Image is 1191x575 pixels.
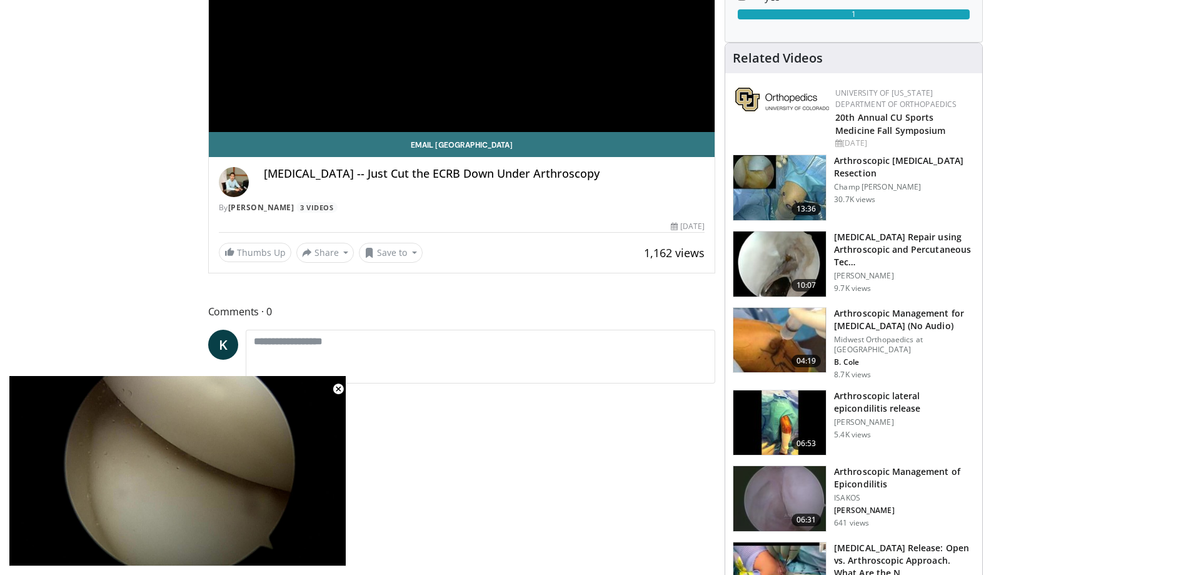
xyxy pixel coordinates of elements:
[733,308,826,373] img: 38897_0000_3.png.150x105_q85_crop-smart_upscale.jpg
[733,390,826,455] img: 284983_0000_1.png.150x105_q85_crop-smart_upscale.jpg
[733,155,826,220] img: 1004753_3.png.150x105_q85_crop-smart_upscale.jpg
[834,357,975,367] p: B. Cole
[834,493,975,503] p: ISAKOS
[738,9,970,19] div: 1
[834,506,975,516] p: [PERSON_NAME]
[834,335,975,355] p: Midwest Orthopaedics at [GEOGRAPHIC_DATA]
[834,271,975,281] p: [PERSON_NAME]
[208,303,716,320] span: Comments 0
[228,202,294,213] a: [PERSON_NAME]
[735,88,829,111] img: 355603a8-37da-49b6-856f-e00d7e9307d3.png.150x105_q85_autocrop_double_scale_upscale_version-0.2.png
[791,355,822,367] span: 04:19
[733,51,823,66] h4: Related Videos
[733,231,975,297] a: 10:07 [MEDICAL_DATA] Repair using Arthroscopic and Percutaneous Tec… [PERSON_NAME] 9.7K views
[209,132,715,157] a: Email [GEOGRAPHIC_DATA]
[834,518,869,528] p: 641 views
[9,376,346,566] video-js: Video Player
[791,514,822,526] span: 06:31
[834,370,871,380] p: 8.7K views
[791,279,822,292] span: 10:07
[834,231,975,268] h3: [MEDICAL_DATA] Repair using Arthroscopic and Percutaneous Tec…
[296,202,338,213] a: 3 Videos
[671,221,705,232] div: [DATE]
[733,466,975,532] a: 06:31 Arthroscopic Management of Epicondilitis ISAKOS [PERSON_NAME] 641 views
[834,182,975,192] p: Champ [PERSON_NAME]
[834,390,975,415] h3: Arthroscopic lateral epicondilitis release
[834,195,875,205] p: 30.7K views
[733,390,975,456] a: 06:53 Arthroscopic lateral epicondilitis release [PERSON_NAME] 5.4K views
[834,155,975,180] h3: Arthroscopic [MEDICAL_DATA] Resection
[733,232,826,297] img: lat_ep_3.png.150x105_q85_crop-smart_upscale.jpg
[208,330,238,360] a: K
[733,307,975,380] a: 04:19 Arthroscopic Management for [MEDICAL_DATA] (No Audio) Midwest Orthopaedics at [GEOGRAPHIC_D...
[835,88,957,109] a: University of [US_STATE] Department of Orthopaedics
[733,466,826,531] img: 34aba341-68a5-4de8-81d2-683e15d9276c.150x105_q85_crop-smart_upscale.jpg
[326,376,351,402] button: Close
[834,307,975,332] h3: Arthroscopic Management for [MEDICAL_DATA] (No Audio)
[644,245,705,260] span: 1,162 views
[834,283,871,293] p: 9.7K views
[791,203,822,215] span: 13:36
[296,243,354,263] button: Share
[359,243,423,263] button: Save to
[834,430,871,440] p: 5.4K views
[219,202,705,213] div: By
[791,437,822,450] span: 06:53
[264,167,705,181] h4: [MEDICAL_DATA] -- Just Cut the ECRB Down Under Arthroscopy
[219,167,249,197] img: Avatar
[219,243,291,262] a: Thumbs Up
[835,111,945,136] a: 20th Annual CU Sports Medicine Fall Symposium
[834,417,975,427] p: [PERSON_NAME]
[834,466,975,491] h3: Arthroscopic Management of Epicondilitis
[835,138,972,149] div: [DATE]
[733,155,975,221] a: 13:36 Arthroscopic [MEDICAL_DATA] Resection Champ [PERSON_NAME] 30.7K views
